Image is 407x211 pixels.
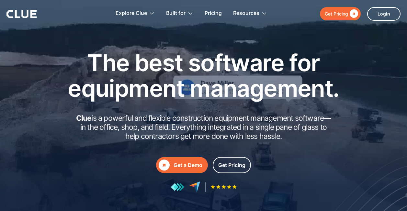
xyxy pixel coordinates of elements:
a: Get Pricing [320,7,361,20]
div: Get Pricing [218,161,245,169]
a: Get Pricing [213,157,251,173]
h2: is a powerful and flexible construction equipment management software in the office, shop, and fi... [74,114,333,141]
div:  [348,10,358,18]
h1: The best software for equipment management. [58,50,349,101]
div: Get Pricing [325,10,348,18]
strong: Clue [76,114,92,123]
strong: — [324,114,331,123]
div:  [159,160,170,171]
div: Built for [166,3,186,24]
div: Built for [166,3,193,24]
a: Pricing [205,3,222,24]
div: Resources [233,3,259,24]
img: Five-star rating icon [211,185,237,189]
a: Login [367,7,401,21]
div: Get a Demo [174,161,202,169]
img: reviews at getapp [171,183,184,191]
a: Get a Demo [156,157,208,173]
div: Explore Clue [116,3,147,24]
div: Explore Clue [116,3,155,24]
img: reviews at capterra [189,181,200,193]
div: Resources [233,3,267,24]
